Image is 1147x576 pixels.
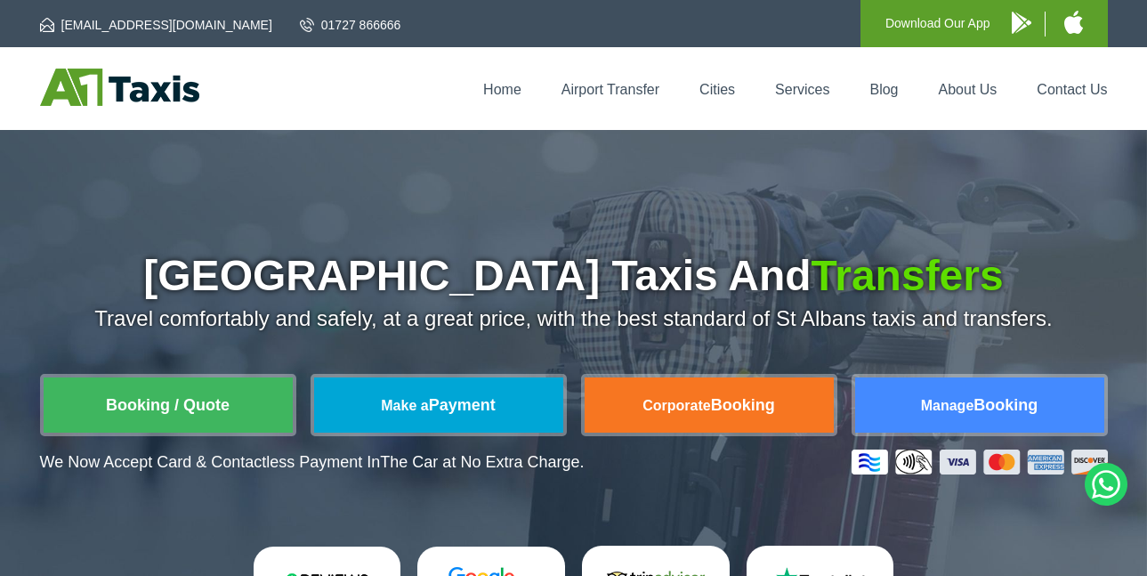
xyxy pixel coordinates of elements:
a: CorporateBooking [585,377,834,433]
p: Travel comfortably and safely, at a great price, with the best standard of St Albans taxis and tr... [40,306,1108,331]
a: Contact Us [1037,82,1107,97]
img: A1 Taxis iPhone App [1064,11,1083,34]
p: Download Our App [885,12,990,35]
a: Home [483,82,521,97]
p: We Now Accept Card & Contactless Payment In [40,453,585,472]
a: Cities [699,82,735,97]
a: [EMAIL_ADDRESS][DOMAIN_NAME] [40,16,272,34]
a: About Us [939,82,998,97]
a: Services [775,82,829,97]
a: Blog [869,82,898,97]
img: Credit And Debit Cards [852,450,1108,475]
span: The Car at No Extra Charge. [380,453,584,471]
h1: [GEOGRAPHIC_DATA] Taxis And [40,255,1108,297]
span: Manage [921,398,974,413]
span: Transfers [812,252,1004,299]
img: A1 Taxis Android App [1012,12,1031,34]
a: Booking / Quote [44,377,293,433]
a: Make aPayment [314,377,563,433]
a: Airport Transfer [561,82,659,97]
span: Corporate [642,398,710,413]
span: Make a [381,398,428,413]
img: A1 Taxis St Albans LTD [40,69,199,106]
a: ManageBooking [855,377,1104,433]
a: 01727 866666 [300,16,401,34]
